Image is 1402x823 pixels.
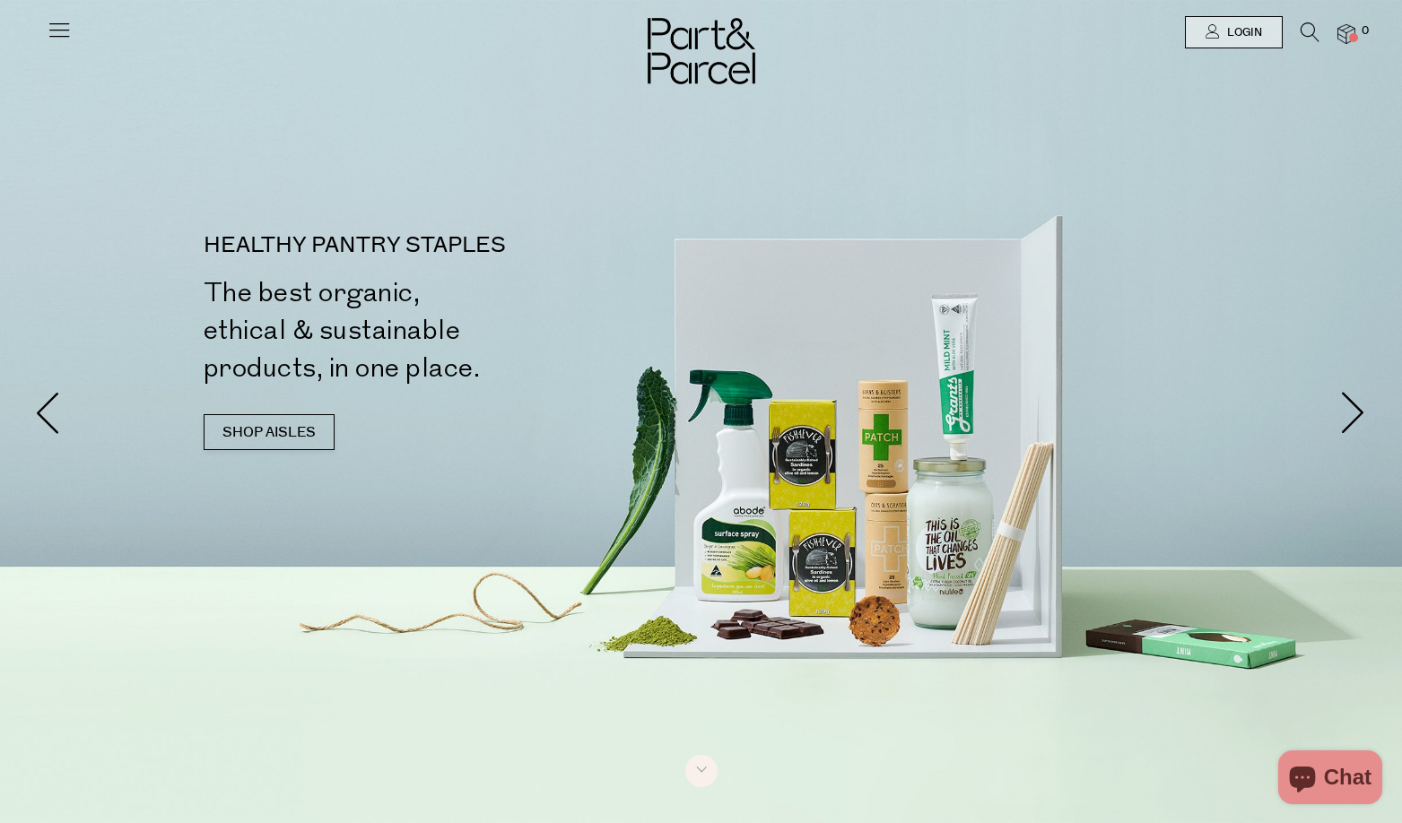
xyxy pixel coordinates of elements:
a: Login [1185,16,1283,48]
h2: The best organic, ethical & sustainable products, in one place. [204,274,709,387]
span: Login [1223,25,1262,40]
inbox-online-store-chat: Shopify online store chat [1273,750,1388,809]
img: Part&Parcel [648,18,755,84]
p: HEALTHY PANTRY STAPLES [204,235,709,256]
span: 0 [1357,23,1373,39]
a: 0 [1337,24,1355,43]
a: SHOP AISLES [204,414,335,450]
